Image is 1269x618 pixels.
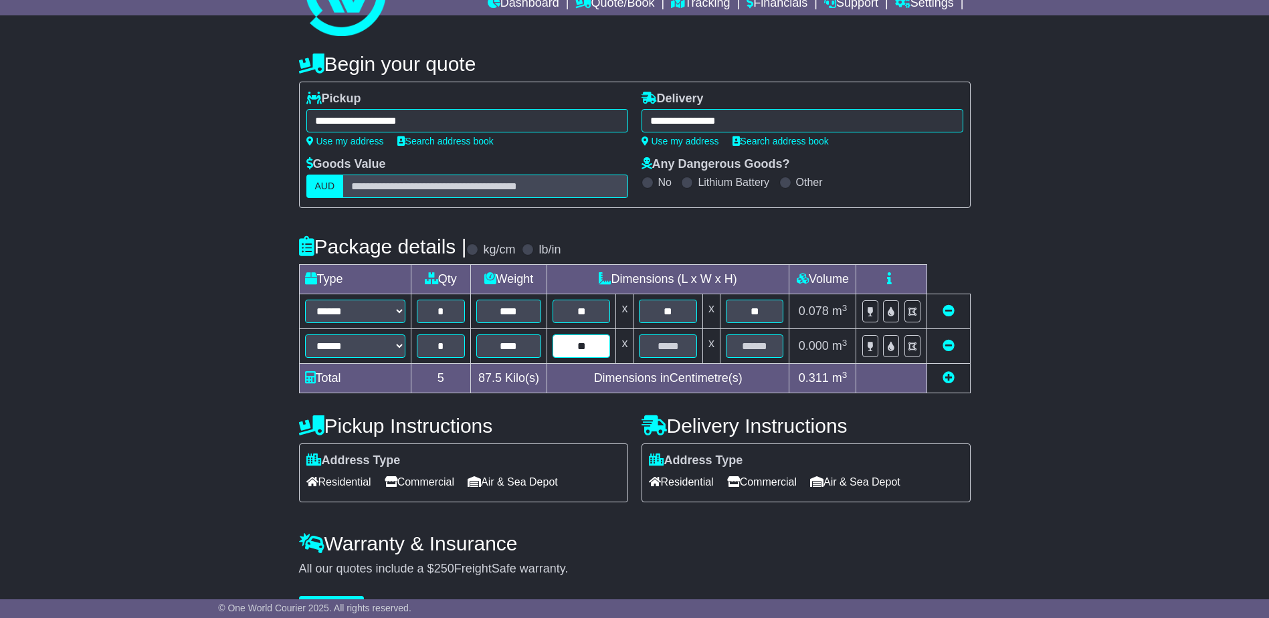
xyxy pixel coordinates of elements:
label: Address Type [306,453,401,468]
h4: Pickup Instructions [299,415,628,437]
h4: Begin your quote [299,53,971,75]
label: Lithium Battery [698,176,769,189]
span: Commercial [727,472,797,492]
a: Use my address [642,136,719,146]
label: Other [796,176,823,189]
span: 0.078 [799,304,829,318]
label: kg/cm [483,243,515,257]
a: Use my address [306,136,384,146]
td: x [702,294,720,329]
sup: 3 [842,338,848,348]
span: © One World Courier 2025. All rights reserved. [218,603,411,613]
span: m [832,304,848,318]
h4: Warranty & Insurance [299,532,971,554]
td: 5 [411,364,470,393]
span: 87.5 [478,371,502,385]
label: Delivery [642,92,704,106]
label: Address Type [649,453,743,468]
a: Remove this item [943,339,955,352]
label: lb/in [539,243,561,257]
label: Pickup [306,92,361,106]
span: m [832,371,848,385]
span: Residential [649,472,714,492]
label: No [658,176,672,189]
td: Volume [789,265,856,294]
span: Air & Sea Depot [468,472,558,492]
span: 0.311 [799,371,829,385]
sup: 3 [842,370,848,380]
span: 0.000 [799,339,829,352]
td: Dimensions in Centimetre(s) [547,364,789,393]
td: Type [299,265,411,294]
label: AUD [306,175,344,198]
sup: 3 [842,303,848,313]
td: Weight [470,265,547,294]
span: Commercial [385,472,454,492]
a: Search address book [397,136,494,146]
div: All our quotes include a $ FreightSafe warranty. [299,562,971,577]
span: m [832,339,848,352]
label: Goods Value [306,157,386,172]
span: Air & Sea Depot [810,472,900,492]
td: Dimensions (L x W x H) [547,265,789,294]
a: Search address book [733,136,829,146]
h4: Package details | [299,235,467,257]
td: Qty [411,265,470,294]
a: Add new item [943,371,955,385]
td: x [616,294,633,329]
td: Total [299,364,411,393]
td: x [702,329,720,364]
a: Remove this item [943,304,955,318]
td: Kilo(s) [470,364,547,393]
span: Residential [306,472,371,492]
label: Any Dangerous Goods? [642,157,790,172]
td: x [616,329,633,364]
span: 250 [434,562,454,575]
h4: Delivery Instructions [642,415,971,437]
